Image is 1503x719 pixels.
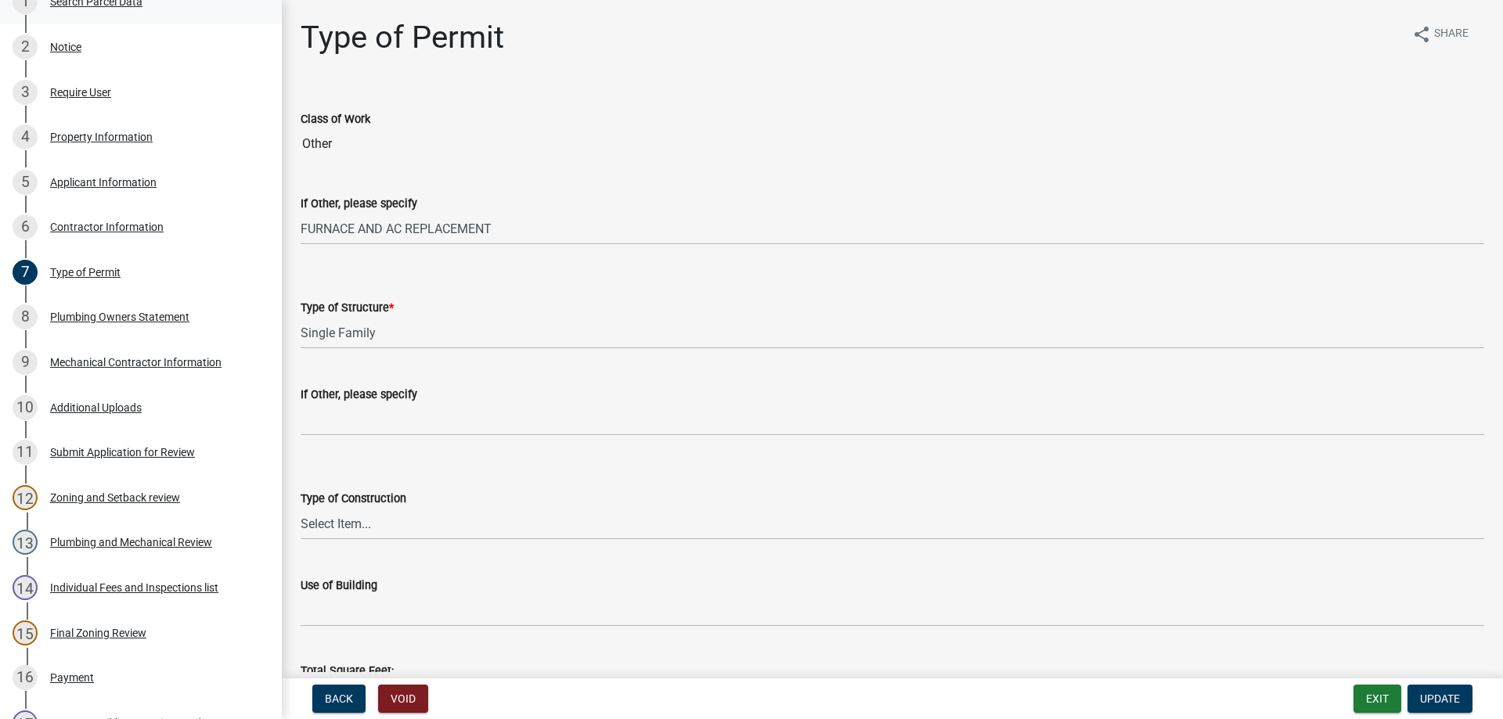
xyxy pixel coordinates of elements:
[13,620,38,645] div: 15
[1434,25,1469,44] span: Share
[1400,19,1481,49] button: shareShare
[50,311,189,322] div: Plumbing Owners Statement
[50,582,218,593] div: Individual Fees and Inspections list
[50,357,222,368] div: Mechanical Contractor Information
[13,170,38,195] div: 5
[13,260,38,285] div: 7
[13,440,38,465] div: 11
[301,114,370,125] label: Class of Work
[13,34,38,59] div: 2
[50,267,121,278] div: Type of Permit
[50,41,81,52] div: Notice
[1353,685,1401,713] button: Exit
[50,221,164,232] div: Contractor Information
[301,666,394,677] label: Total Square Feet:
[13,485,38,510] div: 12
[312,685,366,713] button: Back
[50,492,180,503] div: Zoning and Setback review
[301,199,417,210] label: If Other, please specify
[325,692,353,705] span: Back
[301,494,406,505] label: Type of Construction
[13,665,38,690] div: 16
[13,124,38,149] div: 4
[50,131,153,142] div: Property Information
[50,672,94,683] div: Payment
[50,402,142,413] div: Additional Uploads
[13,214,38,239] div: 6
[301,303,394,314] label: Type of Structure
[13,304,38,329] div: 8
[1407,685,1472,713] button: Update
[13,575,38,600] div: 14
[301,581,377,591] label: Use of Building
[50,447,195,458] div: Submit Application for Review
[50,627,146,638] div: Final Zoning Review
[1420,692,1460,705] span: Update
[1412,25,1431,44] i: share
[301,19,504,56] h1: Type of Permit
[378,685,428,713] button: Void
[50,537,212,548] div: Plumbing and Mechanical Review
[50,177,157,188] div: Applicant Information
[13,80,38,105] div: 3
[13,530,38,555] div: 13
[50,87,111,98] div: Require User
[13,350,38,375] div: 9
[301,390,417,401] label: If Other, please specify
[13,395,38,420] div: 10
